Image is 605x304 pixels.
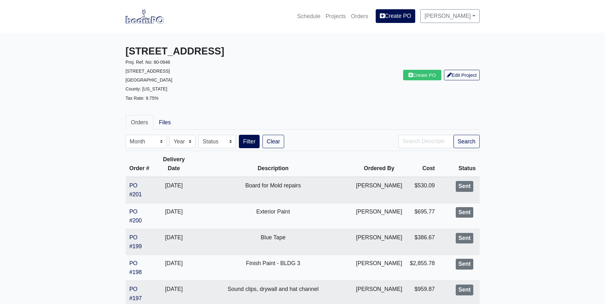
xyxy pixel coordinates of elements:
a: Orders [348,9,371,23]
td: [DATE] [154,203,194,229]
td: [PERSON_NAME] [352,255,406,281]
div: Sent [456,181,473,192]
img: boomPO [126,9,164,24]
th: Delivery Date [154,151,194,177]
small: [GEOGRAPHIC_DATA] [126,77,173,83]
td: $530.09 [406,177,439,203]
h3: [STREET_ADDRESS] [126,46,298,57]
td: [PERSON_NAME] [352,177,406,203]
small: County: [US_STATE] [126,86,167,91]
th: Status [439,151,479,177]
th: Description [194,151,352,177]
a: Edit Project [444,70,480,80]
td: $695.77 [406,203,439,229]
td: Exterior Paint [194,203,352,229]
small: [STREET_ADDRESS] [126,69,170,74]
input: Search [398,135,454,148]
th: Ordered By [352,151,406,177]
a: PO #199 [129,234,142,250]
div: Sent [456,207,473,218]
a: Clear [262,135,284,148]
a: [PERSON_NAME] [420,9,479,23]
a: PO #197 [129,286,142,301]
a: PO #198 [129,260,142,275]
td: [PERSON_NAME] [352,229,406,255]
td: [DATE] [154,255,194,281]
td: $2,855.78 [406,255,439,281]
small: Proj. Ref. No: 80-0946 [126,60,170,65]
a: Create PO [403,70,441,80]
td: Board for Mold repairs [194,177,352,203]
div: Sent [456,285,473,295]
a: PO #201 [129,182,142,198]
td: [PERSON_NAME] [352,203,406,229]
a: Schedule [294,9,323,23]
div: Sent [456,233,473,244]
td: Finish Paint - BLDG 3 [194,255,352,281]
a: PO #200 [129,208,142,224]
small: Tax Rate: 9.75% [126,96,159,101]
div: Sent [456,259,473,270]
td: [DATE] [154,177,194,203]
a: Projects [323,9,349,23]
td: [DATE] [154,229,194,255]
td: $386.67 [406,229,439,255]
td: Blue Tape [194,229,352,255]
a: Orders [126,115,154,130]
button: Filter [239,135,260,148]
a: Create PO [376,9,415,23]
th: Order # [126,151,154,177]
button: Search [454,135,480,148]
th: Cost [406,151,439,177]
a: Files [153,115,176,130]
